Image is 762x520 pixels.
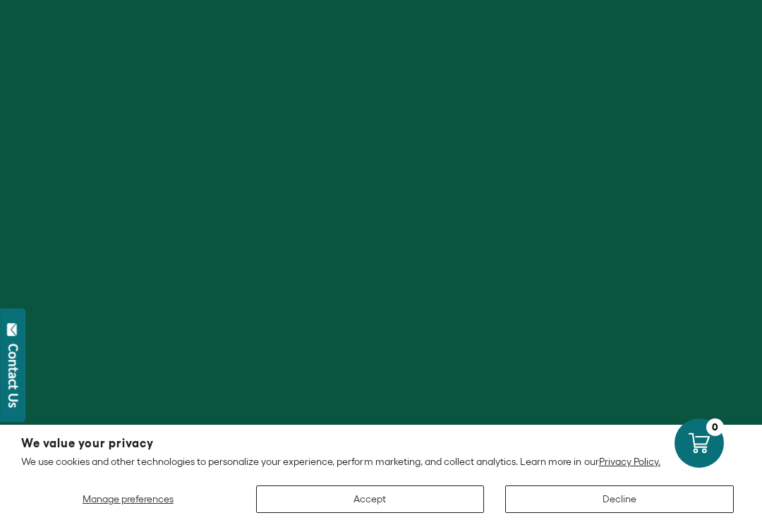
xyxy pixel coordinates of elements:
div: 0 [706,418,724,436]
div: Contact Us [6,344,20,408]
button: Accept [256,485,485,513]
button: Decline [505,485,734,513]
span: Manage preferences [83,493,174,504]
button: Manage preferences [21,485,235,513]
h2: We value your privacy [21,437,741,449]
a: Privacy Policy. [599,456,660,467]
p: We use cookies and other technologies to personalize your experience, perform marketing, and coll... [21,455,741,468]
